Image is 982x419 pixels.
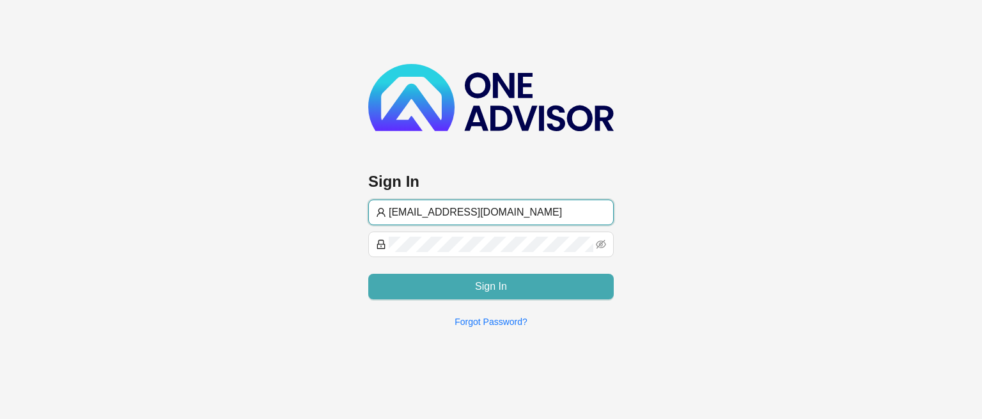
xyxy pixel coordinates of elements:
span: user [376,207,386,217]
span: lock [376,239,386,249]
span: Sign In [475,279,507,294]
span: eye-invisible [596,239,606,249]
h3: Sign In [368,171,614,192]
img: b89e593ecd872904241dc73b71df2e41-logo-dark.svg [368,64,614,131]
input: Username [389,205,606,220]
a: Forgot Password? [455,317,527,327]
button: Sign In [368,274,614,299]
